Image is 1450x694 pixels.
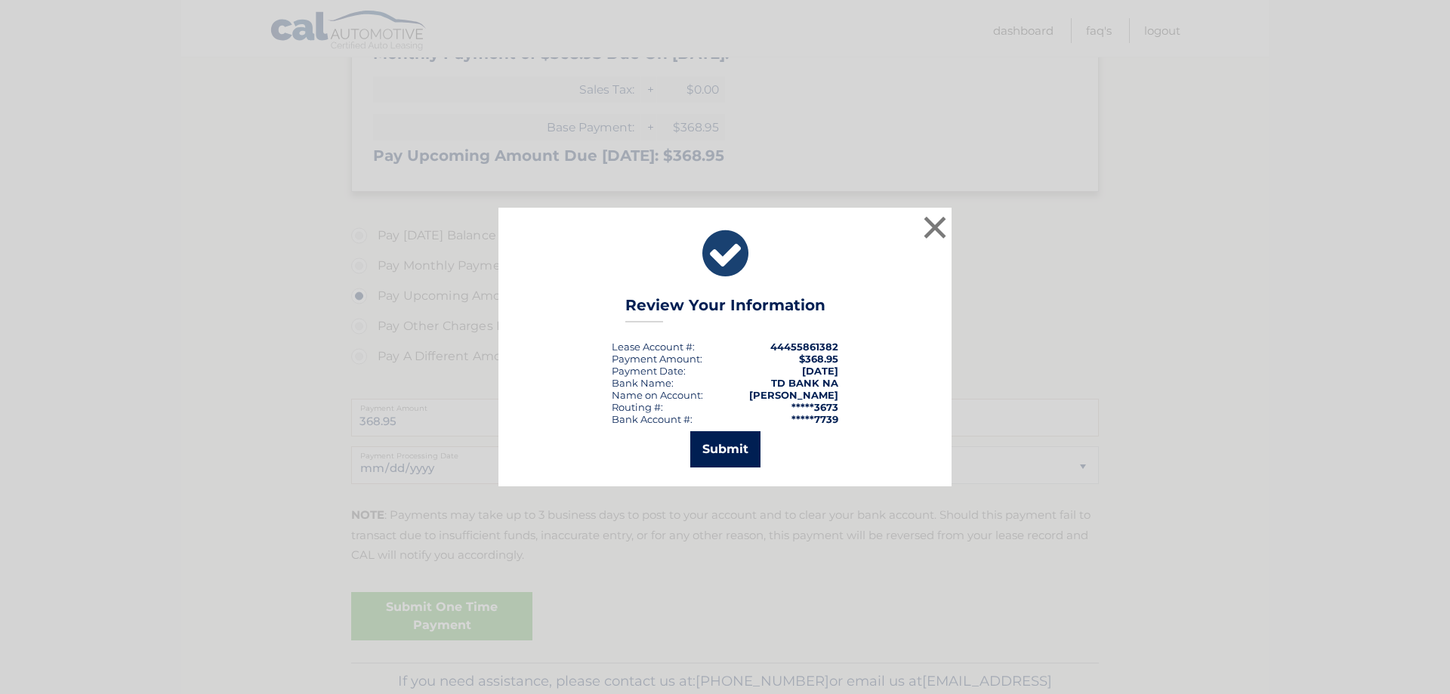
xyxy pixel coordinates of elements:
div: : [612,365,686,377]
button: Submit [690,431,760,467]
h3: Review Your Information [625,296,825,322]
strong: [PERSON_NAME] [749,389,838,401]
strong: TD BANK NA [771,377,838,389]
button: × [920,212,950,242]
span: $368.95 [799,353,838,365]
span: Payment Date [612,365,683,377]
div: Name on Account: [612,389,703,401]
div: Payment Amount: [612,353,702,365]
div: Bank Account #: [612,413,693,425]
div: Lease Account #: [612,341,695,353]
div: Routing #: [612,401,663,413]
div: Bank Name: [612,377,674,389]
span: [DATE] [802,365,838,377]
strong: 44455861382 [770,341,838,353]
